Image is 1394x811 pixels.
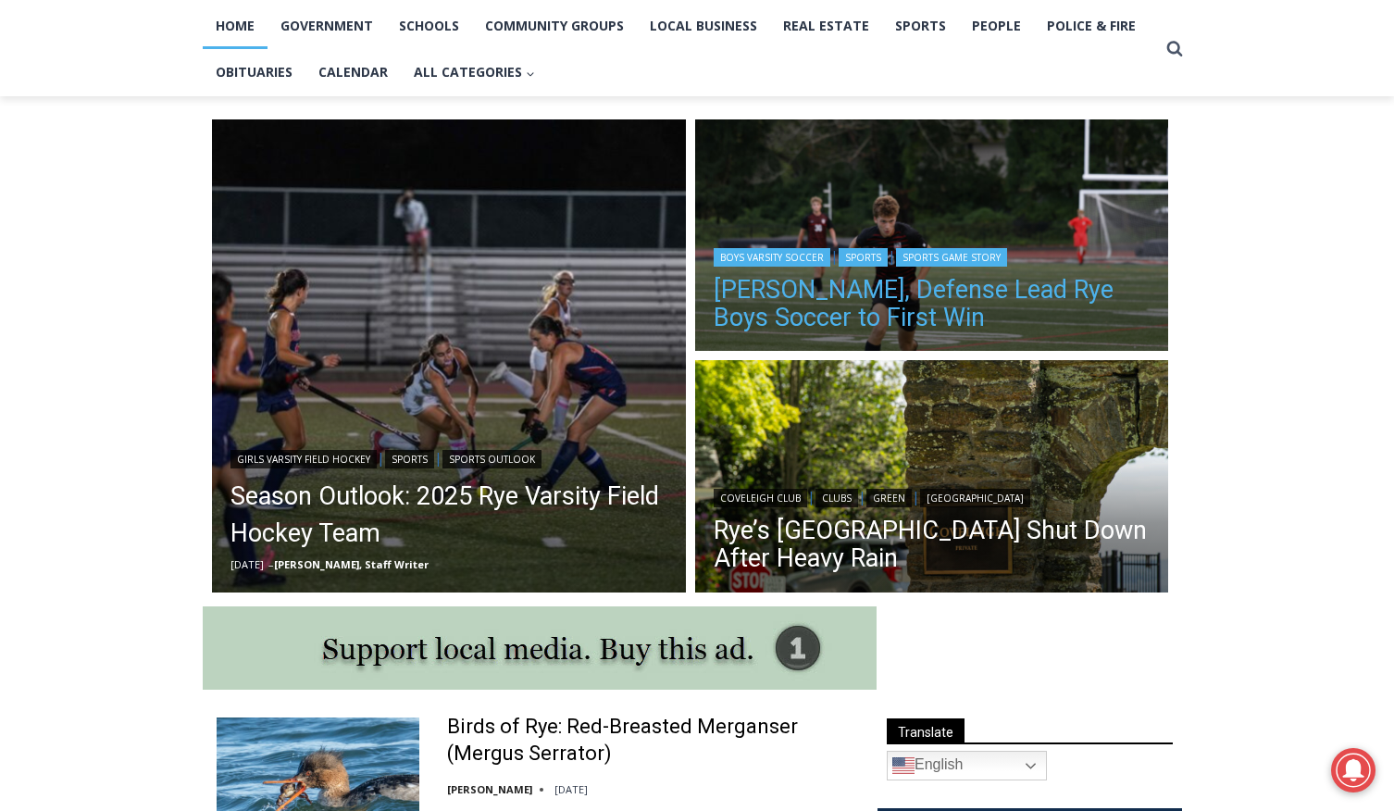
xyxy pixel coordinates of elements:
[212,119,686,593] a: Read More Season Outlook: 2025 Rye Varsity Field Hockey Team
[401,49,548,95] button: Child menu of All Categories
[268,557,274,571] span: –
[203,606,877,690] img: support local media, buy this ad
[447,782,532,796] a: [PERSON_NAME]
[695,119,1169,356] img: (PHOTO: Rye Boys Soccer's Lex Cox (#23) dribbling againt Tappan Zee on Thursday, September 4. Cre...
[484,184,858,226] span: Intern @ [DOMAIN_NAME]
[385,450,434,468] a: Sports
[442,450,541,468] a: Sports Outlook
[695,360,1169,597] a: Read More Rye’s Coveleigh Beach Shut Down After Heavy Rain
[447,714,853,767] a: Birds of Rye: Red-Breasted Merganser (Mergus Serrator)
[695,360,1169,597] img: (PHOTO: Coveleigh Club, at 459 Stuyvesant Avenue in Rye. Credit: Justin Gray.)
[1158,32,1191,66] button: View Search Form
[714,244,1151,267] div: | |
[230,478,667,552] a: Season Outlook: 2025 Rye Varsity Field Hockey Team
[191,116,272,221] div: Located at [STREET_ADDRESS][PERSON_NAME]
[1034,3,1149,49] a: Police & Fire
[6,191,181,261] span: Open Tues. - Sun. [PHONE_NUMBER]
[887,718,965,743] span: Translate
[714,276,1151,331] a: [PERSON_NAME], Defense Lead Rye Boys Soccer to First Win
[268,3,386,49] a: Government
[714,248,830,267] a: Boys Varsity Soccer
[714,485,1151,507] div: | | |
[230,557,264,571] time: [DATE]
[839,248,888,267] a: Sports
[467,1,875,180] div: "I learned about the history of a place I’d honestly never considered even as a resident of [GEOG...
[472,3,637,49] a: Community Groups
[714,517,1151,572] a: Rye’s [GEOGRAPHIC_DATA] Shut Down After Heavy Rain
[230,446,667,468] div: | |
[274,557,429,571] a: [PERSON_NAME], Staff Writer
[815,489,858,507] a: Clubs
[714,489,807,507] a: Coveleigh Club
[887,751,1047,780] a: English
[1,186,186,231] a: Open Tues. - Sun. [PHONE_NUMBER]
[203,49,305,95] a: Obituaries
[203,3,1158,96] nav: Primary Navigation
[770,3,882,49] a: Real Estate
[386,3,472,49] a: Schools
[896,248,1007,267] a: Sports Game Story
[230,450,377,468] a: Girls Varsity Field Hockey
[203,3,268,49] a: Home
[305,49,401,95] a: Calendar
[892,755,915,777] img: en
[695,119,1169,356] a: Read More Cox, Defense Lead Rye Boys Soccer to First Win
[882,3,959,49] a: Sports
[637,3,770,49] a: Local Business
[959,3,1034,49] a: People
[554,782,588,796] time: [DATE]
[866,489,912,507] a: Green
[445,180,897,231] a: Intern @ [DOMAIN_NAME]
[212,119,686,593] img: (PHOTO: Rye Varsity Field Hockey Head Coach Kelly Vegliante has named senior captain Kate Morreal...
[920,489,1030,507] a: [GEOGRAPHIC_DATA]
